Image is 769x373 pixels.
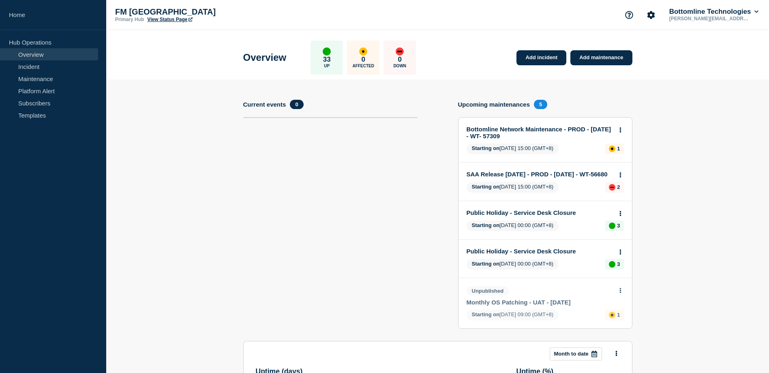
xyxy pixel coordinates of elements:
p: 1 [617,146,620,152]
a: SAA Release [DATE] - PROD - [DATE] - WT-56680 [467,171,613,178]
p: 3 [617,261,620,267]
span: 0 [290,100,303,109]
p: [PERSON_NAME][EMAIL_ADDRESS][PERSON_NAME][DOMAIN_NAME] [668,16,752,21]
a: Bottomline Network Maintenance - PROD - [DATE] - WT- 57309 [467,126,613,139]
p: Down [393,64,406,68]
p: Month to date [554,351,589,357]
a: View Status Page [147,17,192,22]
h1: Overview [243,52,287,63]
a: Add incident [516,50,566,65]
button: Bottomline Technologies [668,8,760,16]
span: Starting on [472,261,500,267]
div: down [396,47,404,56]
a: Public Holiday - Service Desk Closure [467,209,613,216]
p: 0 [362,56,365,64]
div: affected [609,146,615,152]
span: 5 [534,100,547,109]
span: [DATE] 00:00 (GMT+8) [467,259,559,270]
span: Starting on [472,222,500,228]
span: [DATE] 09:00 (GMT+8) [467,310,559,320]
button: Support [621,6,638,24]
a: Public Holiday - Service Desk Closure [467,248,613,255]
h4: Upcoming maintenances [458,101,530,108]
p: 3 [617,223,620,229]
p: FM [GEOGRAPHIC_DATA] [115,7,277,17]
h4: Current events [243,101,286,108]
span: [DATE] 00:00 (GMT+8) [467,221,559,231]
p: 0 [398,56,402,64]
button: Month to date [550,347,602,360]
p: 2 [617,184,620,190]
div: up [609,223,615,229]
div: up [323,47,331,56]
p: 33 [323,56,331,64]
a: Add maintenance [570,50,632,65]
div: affected [359,47,367,56]
p: Up [324,64,330,68]
span: [DATE] 15:00 (GMT+8) [467,182,559,193]
div: down [609,184,615,191]
span: Starting on [472,145,500,151]
a: Monthly OS Patching - UAT - [DATE] [467,299,613,306]
div: up [609,261,615,268]
span: [DATE] 15:00 (GMT+8) [467,144,559,154]
span: Starting on [472,311,500,317]
button: Account settings [643,6,660,24]
p: Primary Hub [115,17,144,22]
p: Affected [353,64,374,68]
span: Starting on [472,184,500,190]
p: 1 [617,312,620,318]
div: affected [609,312,615,318]
span: Unpublished [467,286,509,296]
